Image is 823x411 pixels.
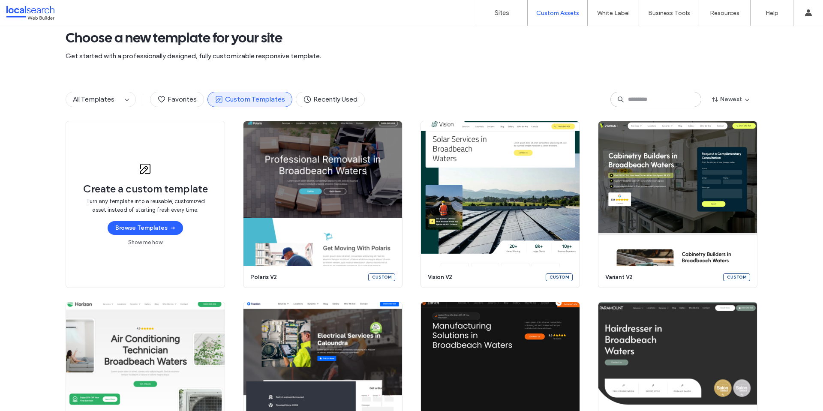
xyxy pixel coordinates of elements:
span: Get started with a professionally designed, fully customizable responsive template. [66,51,757,61]
div: Custom [723,273,750,281]
button: Custom Templates [207,92,292,107]
label: Help [766,9,778,17]
a: Show me how [128,238,162,247]
span: Turn any template into a reusable, customized asset instead of starting fresh every time. [83,197,207,214]
span: Custom Templates [215,95,285,104]
button: Browse Templates [108,221,183,235]
span: variant v2 [605,273,718,282]
span: All Templates [73,95,114,103]
label: Custom Assets [536,9,579,17]
div: Custom [546,273,573,281]
label: Business Tools [648,9,690,17]
span: Choose a new template for your site [66,29,757,46]
button: Recently Used [296,92,365,107]
span: polaris v2 [250,273,363,282]
label: Sites [495,9,509,17]
span: Recently Used [303,95,357,104]
span: Favorites [157,95,197,104]
span: Help [19,6,37,14]
span: vision v2 [428,273,541,282]
span: Create a custom template [83,183,208,195]
label: Resources [710,9,739,17]
div: Custom [368,273,395,281]
button: All Templates [66,92,122,107]
label: White Label [597,9,630,17]
button: Favorites [150,92,204,107]
button: Newest [705,93,757,106]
